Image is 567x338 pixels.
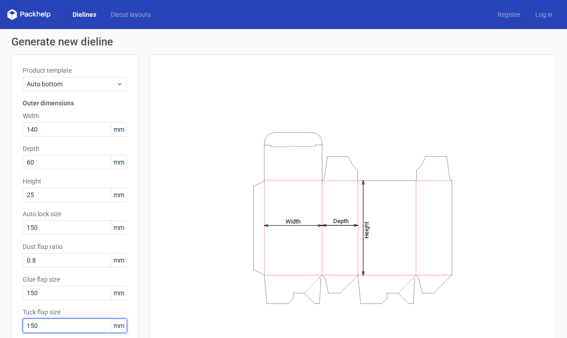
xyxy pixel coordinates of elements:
label: Auto lock size [23,209,127,219]
tspan: Depth [333,218,348,224]
label: Product template [23,66,127,75]
a: Register [490,10,528,19]
label: Tuck flap size [23,308,127,317]
h1: Generate new dieline [11,36,556,47]
a: Diecut layouts [104,10,158,19]
label: Height [23,177,127,186]
a: Dielines [65,10,104,19]
tspan: Height [363,221,370,238]
span: mm [111,319,127,333]
span: mm [111,221,127,234]
tspan: Width [285,218,300,224]
span: mm [111,286,127,300]
label: Depth [23,144,127,153]
label: Dust flap ratio [23,242,127,251]
span: mm [111,188,127,202]
label: Width [23,111,127,120]
span: mm [111,155,127,169]
span: mm [111,253,127,267]
span: Auto bottom [27,80,116,89]
label: Glue flap size [23,275,127,284]
span: mm [111,123,127,136]
h3: Outer dimensions [23,99,127,108]
a: Log in [528,10,560,19]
